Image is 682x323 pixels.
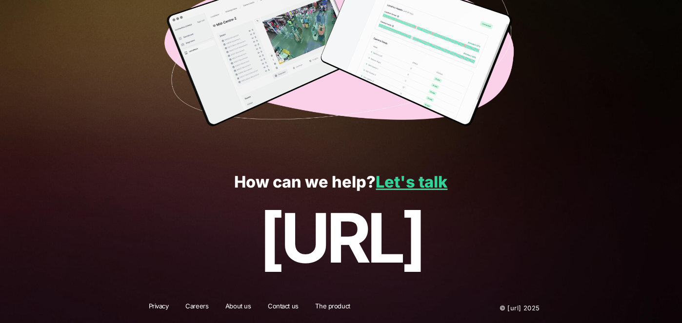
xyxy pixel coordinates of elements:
[376,172,447,191] a: Let's talk
[179,302,215,314] a: Careers
[142,302,175,314] a: Privacy
[441,302,540,314] p: © [URL] 2025
[21,200,661,276] p: [URL]
[309,302,356,314] a: The product
[21,173,661,191] p: How can we help?
[219,302,258,314] a: About us
[261,302,305,314] a: Contact us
